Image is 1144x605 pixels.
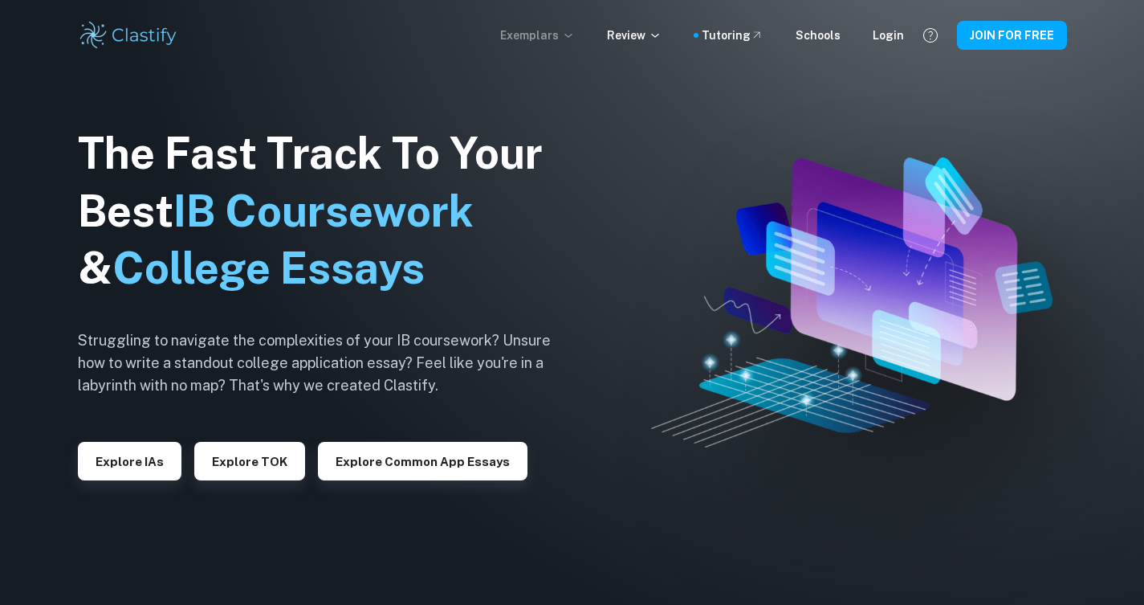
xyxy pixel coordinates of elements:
[78,19,180,51] img: Clastify logo
[112,243,425,293] span: College Essays
[796,27,841,44] a: Schools
[702,27,763,44] a: Tutoring
[318,453,527,468] a: Explore Common App essays
[500,27,575,44] p: Exemplars
[78,329,576,397] h6: Struggling to navigate the complexities of your IB coursework? Unsure how to write a standout col...
[957,21,1067,50] button: JOIN FOR FREE
[607,27,662,44] p: Review
[194,442,305,480] button: Explore TOK
[873,27,904,44] a: Login
[318,442,527,480] button: Explore Common App essays
[78,453,181,468] a: Explore IAs
[194,453,305,468] a: Explore TOK
[917,22,944,49] button: Help and Feedback
[78,125,576,298] h1: The Fast Track To Your Best &
[173,186,474,236] span: IB Coursework
[651,157,1052,448] img: Clastify hero
[78,442,181,480] button: Explore IAs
